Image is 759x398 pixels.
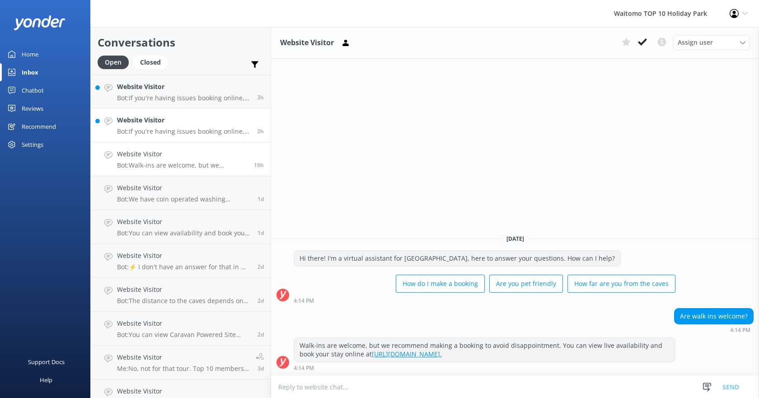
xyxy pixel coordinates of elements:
h4: Website Visitor [117,217,251,227]
div: Settings [22,136,43,154]
p: Bot: You can view availability and book your Top 10 Holiday stay on our website at [URL][DOMAIN_N... [117,229,251,237]
p: Bot: Walk-ins are welcome, but we recommend making a booking to avoid disappointment. You can vie... [117,161,247,169]
p: Bot: If you're having issues booking online, please contact [EMAIL_ADDRESS][DOMAIN_NAME] for assi... [117,94,250,102]
span: Oct 10 2025 02:50pm (UTC +13:00) Pacific/Auckland [258,331,264,338]
span: Oct 11 2025 09:35am (UTC +13:00) Pacific/Auckland [258,263,264,271]
a: [URL][DOMAIN_NAME]. [372,350,442,358]
img: yonder-white-logo.png [14,15,66,30]
a: Website VisitorBot:You can view availability and book your Top 10 Holiday stay on our website at ... [91,210,271,244]
h4: Website Visitor [117,149,247,159]
div: Recommend [22,117,56,136]
h4: Website Visitor [117,285,251,295]
a: Website VisitorBot:If you're having issues booking online, please contact [EMAIL_ADDRESS][DOMAIN_... [91,75,271,108]
span: Oct 10 2025 09:29am (UTC +13:00) Pacific/Auckland [258,365,264,372]
span: Oct 12 2025 08:43am (UTC +13:00) Pacific/Auckland [258,195,264,203]
div: Chatbot [22,81,44,99]
strong: 4:14 PM [294,365,314,371]
p: Bot: You can view Caravan Powered Site pricing and availability online at [URL][DOMAIN_NAME]. [117,331,251,339]
span: Oct 13 2025 08:29am (UTC +13:00) Pacific/Auckland [257,94,264,101]
a: Website VisitorBot:The distance to the caves depends on the tour you’ve booked. If you’re visitin... [91,278,271,312]
h4: Website Visitor [117,82,250,92]
strong: 4:14 PM [294,298,314,304]
div: Are walk ins welcome? [675,309,753,324]
div: Oct 12 2025 04:14pm (UTC +13:00) Pacific/Auckland [294,365,675,371]
h4: Website Visitor [117,318,251,328]
div: Walk-ins are welcome, but we recommend making a booking to avoid disappointment. You can view liv... [294,338,675,362]
p: Me: No, not for that tour. Top 10 members get discounts at the BlackWater Rafting Co, The Waitomo... [117,365,249,373]
div: Inbox [22,63,38,81]
span: Oct 10 2025 08:06pm (UTC +13:00) Pacific/Auckland [258,297,264,304]
a: Closed [133,57,172,67]
a: Website VisitorBot:You can view Caravan Powered Site pricing and availability online at [URL][DOM... [91,312,271,346]
div: Help [40,371,52,389]
div: Support Docs [28,353,65,371]
div: Oct 12 2025 04:14pm (UTC +13:00) Pacific/Auckland [674,327,754,333]
div: Reviews [22,99,43,117]
span: Assign user [678,37,713,47]
p: Bot: The distance to the caves depends on the tour you’ve booked. If you’re visiting the 45-minut... [117,297,251,305]
h3: Website Visitor [280,37,334,49]
div: Open [98,56,129,69]
h2: Conversations [98,34,264,51]
span: [DATE] [501,235,529,243]
p: Bot: We have coin operated washing machines and dryers for guest use. Laundry is $4 per wash and ... [117,195,251,203]
button: How far are you from the caves [567,275,675,293]
h4: Website Visitor [117,251,251,261]
div: Assign User [673,35,750,50]
strong: 4:14 PM [730,328,750,333]
a: Website VisitorBot:⚡ I don't have an answer for that in my knowledge base. Please try and rephras... [91,244,271,278]
a: Website VisitorBot:Walk-ins are welcome, but we recommend making a booking to avoid disappointmen... [91,142,271,176]
a: Website VisitorBot:We have coin operated washing machines and dryers for guest use. Laundry is $4... [91,176,271,210]
div: Home [22,45,38,63]
button: How do I make a booking [396,275,485,293]
h4: Website Visitor [117,352,249,362]
span: Oct 13 2025 08:24am (UTC +13:00) Pacific/Auckland [257,127,264,135]
h4: Website Visitor [117,386,251,396]
a: Open [98,57,133,67]
a: Website VisitorMe:No, not for that tour. Top 10 members get discounts at the BlackWater Rafting C... [91,346,271,379]
p: Bot: ⚡ I don't have an answer for that in my knowledge base. Please try and rephrase your questio... [117,263,251,271]
div: Closed [133,56,168,69]
button: Are you pet friendly [489,275,563,293]
p: Bot: If you're having issues booking online, please contact [EMAIL_ADDRESS][DOMAIN_NAME] for assi... [117,127,250,136]
div: Hi there! I'm a virtual assistant for [GEOGRAPHIC_DATA], here to answer your questions. How can I... [294,251,620,266]
span: Oct 11 2025 08:35pm (UTC +13:00) Pacific/Auckland [258,229,264,237]
h4: Website Visitor [117,183,251,193]
h4: Website Visitor [117,115,250,125]
a: Website VisitorBot:If you're having issues booking online, please contact [EMAIL_ADDRESS][DOMAIN_... [91,108,271,142]
span: Oct 12 2025 04:14pm (UTC +13:00) Pacific/Auckland [254,161,264,169]
div: Oct 12 2025 04:14pm (UTC +13:00) Pacific/Auckland [294,297,675,304]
